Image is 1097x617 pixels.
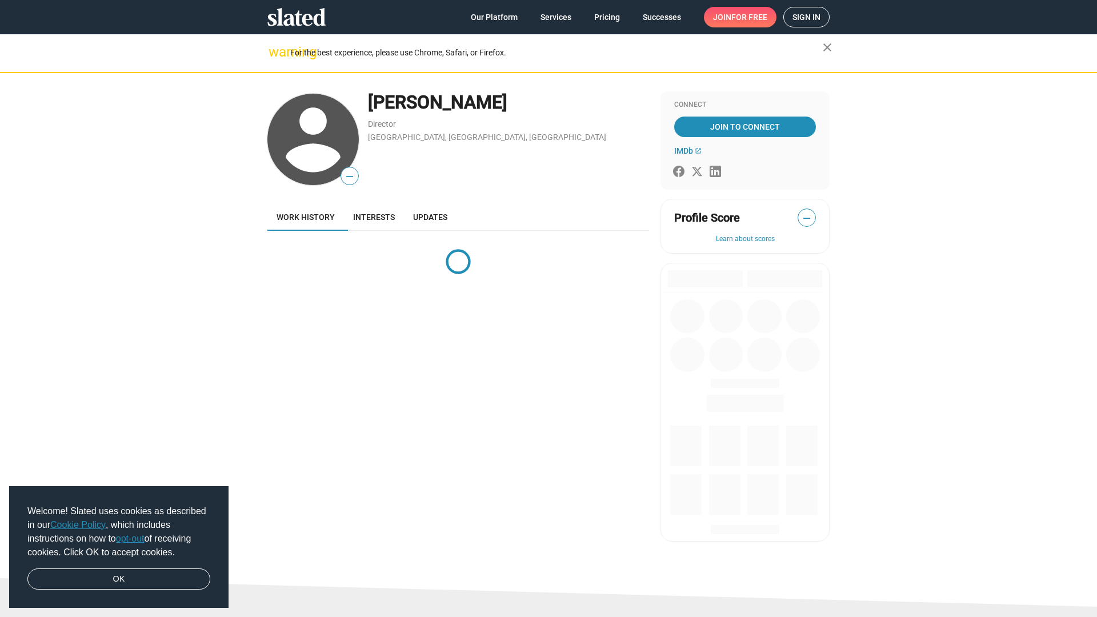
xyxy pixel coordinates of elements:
span: Welcome! Slated uses cookies as described in our , which includes instructions on how to of recei... [27,504,210,559]
button: Learn about scores [674,235,816,244]
mat-icon: close [820,41,834,54]
a: Director [368,119,396,129]
span: Services [541,7,571,27]
div: cookieconsent [9,486,229,608]
a: Work history [267,203,344,231]
span: Successes [643,7,681,27]
span: Profile Score [674,210,740,226]
span: for free [731,7,767,27]
a: Cookie Policy [50,520,106,530]
mat-icon: warning [269,45,282,59]
a: Services [531,7,580,27]
div: For the best experience, please use Chrome, Safari, or Firefox. [290,45,823,61]
span: Pricing [594,7,620,27]
a: IMDb [674,146,702,155]
a: Pricing [585,7,629,27]
a: Our Platform [462,7,527,27]
a: Join To Connect [674,117,816,137]
span: Interests [353,213,395,222]
a: Joinfor free [704,7,776,27]
span: IMDb [674,146,693,155]
div: Connect [674,101,816,110]
span: Join [713,7,767,27]
span: — [798,211,815,226]
span: Sign in [792,7,820,27]
a: dismiss cookie message [27,568,210,590]
a: opt-out [116,534,145,543]
mat-icon: open_in_new [695,147,702,154]
a: Interests [344,203,404,231]
a: Sign in [783,7,830,27]
div: [PERSON_NAME] [368,90,649,115]
span: — [341,169,358,184]
span: Updates [413,213,447,222]
a: [GEOGRAPHIC_DATA], [GEOGRAPHIC_DATA], [GEOGRAPHIC_DATA] [368,133,606,142]
span: Our Platform [471,7,518,27]
span: Work history [277,213,335,222]
a: Updates [404,203,457,231]
a: Successes [634,7,690,27]
span: Join To Connect [676,117,814,137]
